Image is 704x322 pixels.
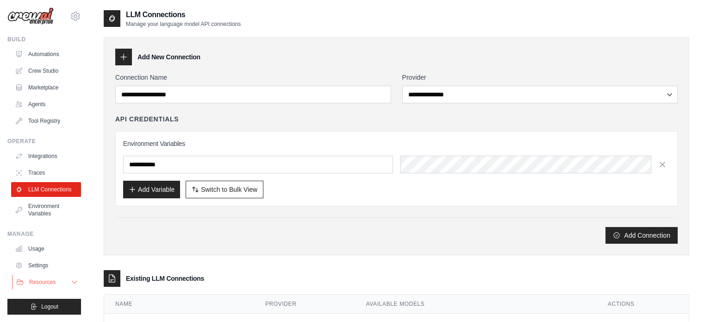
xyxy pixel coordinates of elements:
a: Marketplace [11,80,81,95]
th: Provider [254,295,355,314]
span: Resources [29,278,56,286]
a: Usage [11,241,81,256]
a: Integrations [11,149,81,164]
span: Logout [41,303,58,310]
h2: LLM Connections [126,9,241,20]
button: Resources [12,275,82,290]
h3: Existing LLM Connections [126,274,204,283]
button: Add Connection [605,227,678,244]
button: Add Variable [123,181,180,198]
p: Manage your language model API connections [126,20,241,28]
span: Switch to Bulk View [201,185,257,194]
div: Manage [7,230,81,238]
a: Settings [11,258,81,273]
a: Tool Registry [11,114,81,128]
img: Logo [7,7,54,25]
button: Switch to Bulk View [186,181,263,198]
th: Name [104,295,254,314]
a: LLM Connections [11,182,81,197]
a: Automations [11,47,81,62]
h3: Add New Connection [137,52,200,62]
a: Crew Studio [11,63,81,78]
label: Provider [402,73,678,82]
button: Logout [7,299,81,315]
div: Operate [7,138,81,145]
h4: API Credentials [115,114,179,124]
a: Environment Variables [11,199,81,221]
th: Available Models [355,295,597,314]
th: Actions [597,295,689,314]
label: Connection Name [115,73,391,82]
a: Agents [11,97,81,112]
div: Build [7,36,81,43]
a: Traces [11,165,81,180]
h3: Environment Variables [123,139,670,148]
